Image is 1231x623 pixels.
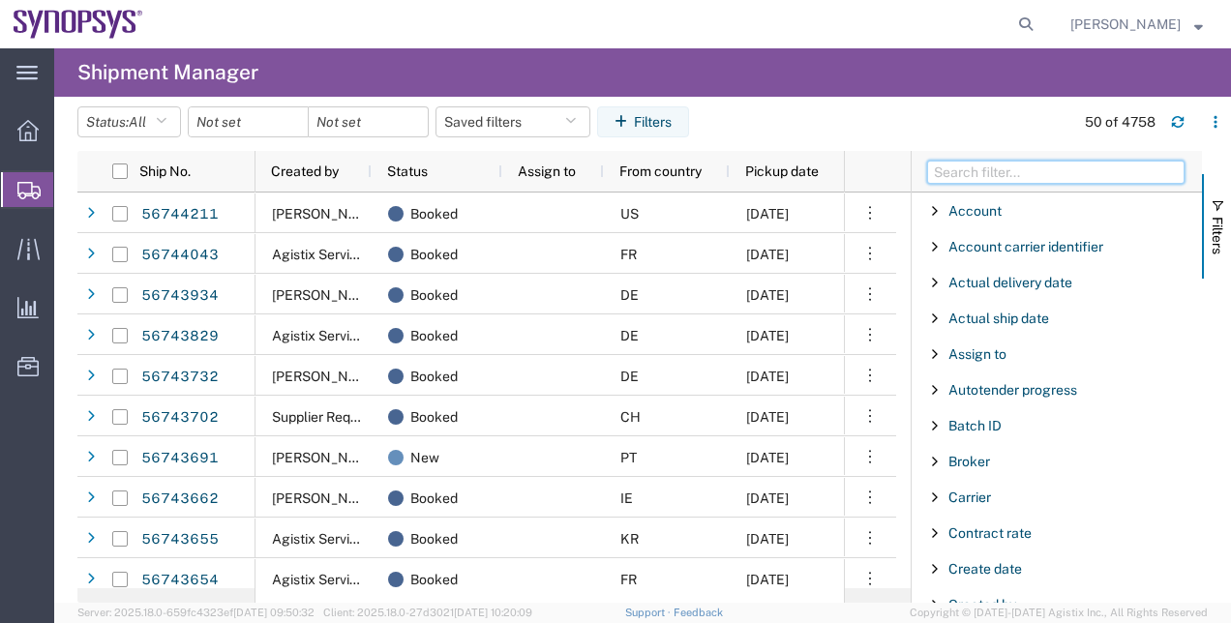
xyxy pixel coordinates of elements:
[140,321,220,352] a: 56743829
[140,281,220,311] a: 56743934
[129,114,146,130] span: All
[948,346,1006,362] span: Assign to
[620,206,639,222] span: US
[746,409,789,425] span: 09/08/2025
[948,489,991,505] span: Carrier
[948,525,1032,541] span: Contract rate
[189,107,308,136] input: Not set
[1070,14,1181,35] span: Rachelle Varela
[620,531,639,547] span: KR
[77,106,181,137] button: Status:All
[410,437,439,478] span: New
[948,203,1002,219] span: Account
[927,161,1185,184] input: Filter Columns Input
[410,275,458,315] span: Booked
[454,607,532,618] span: [DATE] 10:20:09
[746,490,789,506] span: 09/09/2025
[410,397,458,437] span: Booked
[1210,217,1225,254] span: Filters
[387,163,428,179] span: Status
[435,106,590,137] button: Saved filters
[910,605,1208,621] span: Copyright © [DATE]-[DATE] Agistix Inc., All Rights Reserved
[140,565,220,596] a: 56743654
[272,572,372,587] span: Agistix Services
[619,163,702,179] span: From country
[272,369,382,384] span: Dominika Krzysztofik
[948,418,1002,433] span: Batch ID
[272,206,382,222] span: Melissa Baudanza
[620,409,641,425] span: CH
[948,597,1016,612] span: Created by
[620,572,637,587] span: FR
[948,382,1077,398] span: Autotender progress
[948,454,990,469] span: Broker
[746,572,789,587] span: 09/08/2025
[948,311,1049,326] span: Actual ship date
[746,328,789,343] span: 09/08/2025
[77,48,258,97] h4: Shipment Manager
[625,607,674,618] a: Support
[140,443,220,474] a: 56743691
[271,163,339,179] span: Created by
[272,247,372,262] span: Agistix Services
[410,356,458,397] span: Booked
[746,247,789,262] span: 09/08/2025
[140,362,220,393] a: 56743732
[620,490,633,506] span: IE
[410,315,458,356] span: Booked
[948,275,1072,290] span: Actual delivery date
[746,450,789,465] span: 09/08/2025
[139,163,191,179] span: Ship No.
[140,484,220,515] a: 56743662
[746,206,789,222] span: 09/08/2025
[620,287,639,303] span: DE
[272,490,382,506] span: Dario Marijanovic
[746,531,789,547] span: 09/08/2025
[140,524,220,555] a: 56743655
[272,287,495,303] span: Silvana Mariana Matei
[309,107,428,136] input: Not set
[620,247,637,262] span: FR
[674,607,723,618] a: Feedback
[518,163,576,179] span: Assign to
[410,478,458,519] span: Booked
[77,607,315,618] span: Server: 2025.18.0-659fc4323ef
[410,519,458,559] span: Booked
[272,450,495,465] span: Marilia de Melo Fernandes
[272,328,372,343] span: Agistix Services
[1069,13,1204,36] button: [PERSON_NAME]
[948,561,1022,577] span: Create date
[746,369,789,384] span: 09/09/2025
[620,328,639,343] span: DE
[140,240,220,271] a: 56744043
[620,369,639,384] span: DE
[140,402,220,433] a: 56743702
[233,607,315,618] span: [DATE] 09:50:32
[14,10,143,39] img: logo
[272,531,372,547] span: Agistix Services
[323,607,532,618] span: Client: 2025.18.0-27d3021
[1085,112,1156,133] div: 50 of 4758
[410,559,458,600] span: Booked
[597,106,689,137] button: Filters
[745,163,819,179] span: Pickup date
[620,450,637,465] span: PT
[410,193,458,234] span: Booked
[140,199,220,230] a: 56744211
[948,239,1103,254] span: Account carrier identifier
[912,193,1202,603] div: Filter List 66 Filters
[272,409,377,425] span: Supplier Request
[746,287,789,303] span: 09/08/2025
[410,234,458,275] span: Booked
